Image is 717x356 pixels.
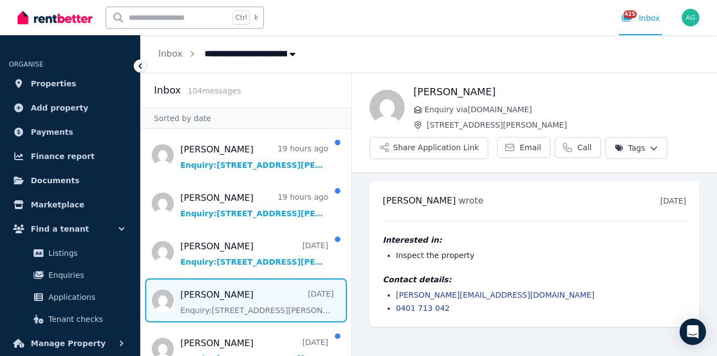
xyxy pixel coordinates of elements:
[383,274,686,285] h4: Contact details:
[187,86,241,95] span: 104 message s
[497,137,550,158] a: Email
[31,337,106,350] span: Manage Property
[383,195,456,206] span: [PERSON_NAME]
[180,191,328,219] a: [PERSON_NAME]19 hours agoEnquiry:[STREET_ADDRESS][PERSON_NAME].
[48,269,123,282] span: Enquiries
[660,196,686,205] time: [DATE]
[520,142,541,153] span: Email
[48,291,123,304] span: Applications
[9,332,131,354] button: Manage Property
[615,143,645,154] span: Tags
[48,313,123,326] span: Tenant checks
[424,104,699,115] span: Enquiry via [DOMAIN_NAME]
[369,137,488,159] button: Share Application Link
[459,195,483,206] span: wrote
[13,308,127,330] a: Tenant checks
[9,194,131,216] a: Marketplace
[13,242,127,264] a: Listings
[254,13,258,22] span: k
[396,291,594,299] a: [PERSON_NAME][EMAIL_ADDRESS][DOMAIN_NAME]
[605,137,668,159] button: Tags
[9,73,131,95] a: Properties
[180,143,328,171] a: [PERSON_NAME]19 hours agoEnquiry:[STREET_ADDRESS][PERSON_NAME].
[9,145,131,167] a: Finance report
[624,10,637,18] span: 425
[31,77,76,90] span: Properties
[621,13,660,24] div: Inbox
[383,234,686,245] h4: Interested in:
[180,240,328,267] a: [PERSON_NAME][DATE]Enquiry:[STREET_ADDRESS][PERSON_NAME].
[31,222,89,235] span: Find a tenant
[233,10,250,25] span: Ctrl
[31,198,84,211] span: Marketplace
[577,142,592,153] span: Call
[18,9,92,26] img: RentBetter
[154,83,181,98] h2: Inbox
[9,121,131,143] a: Payments
[31,174,80,187] span: Documents
[13,286,127,308] a: Applications
[369,90,405,125] img: Andrea
[396,250,686,261] li: Inspect the property
[141,35,316,73] nav: Breadcrumb
[9,218,131,240] button: Find a tenant
[141,108,351,129] div: Sorted by date
[158,48,183,59] a: Inbox
[13,264,127,286] a: Enquiries
[682,9,699,26] img: Barclay
[427,119,699,130] span: [STREET_ADDRESS][PERSON_NAME]
[180,288,334,316] a: [PERSON_NAME][DATE]Enquiry:[STREET_ADDRESS][PERSON_NAME].
[9,61,43,68] span: ORGANISE
[9,97,131,119] a: Add property
[396,304,450,313] a: 0401 713 042
[9,169,131,191] a: Documents
[680,319,706,345] div: Open Intercom Messenger
[413,84,699,100] h1: [PERSON_NAME]
[31,101,89,114] span: Add property
[555,137,601,158] a: Call
[31,150,95,163] span: Finance report
[48,247,123,260] span: Listings
[31,125,73,139] span: Payments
